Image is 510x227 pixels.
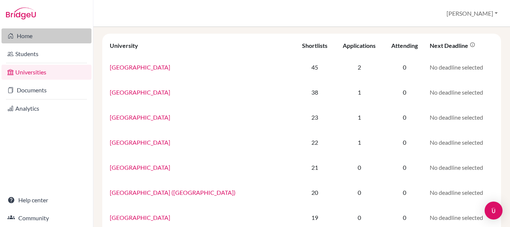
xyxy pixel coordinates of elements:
[384,180,425,205] td: 0
[430,214,483,221] span: No deadline selected
[1,83,91,98] a: Documents
[384,130,425,155] td: 0
[384,55,425,80] td: 0
[391,42,418,49] div: Attending
[335,80,384,105] td: 1
[6,7,36,19] img: Bridge-U
[430,189,483,196] span: No deadline selected
[443,6,501,21] button: [PERSON_NAME]
[430,42,475,49] div: Next deadline
[430,139,483,146] span: No deadline selected
[1,101,91,116] a: Analytics
[295,105,335,130] td: 23
[110,114,170,121] a: [GEOGRAPHIC_DATA]
[335,180,384,205] td: 0
[335,55,384,80] td: 2
[335,105,384,130] td: 1
[295,80,335,105] td: 38
[302,42,327,49] div: Shortlists
[430,89,483,96] span: No deadline selected
[384,105,425,130] td: 0
[335,130,384,155] td: 1
[110,214,170,221] a: [GEOGRAPHIC_DATA]
[295,130,335,155] td: 22
[343,42,376,49] div: Applications
[295,55,335,80] td: 45
[335,155,384,180] td: 0
[1,211,91,226] a: Community
[1,46,91,61] a: Students
[110,139,170,146] a: [GEOGRAPHIC_DATA]
[430,114,483,121] span: No deadline selected
[485,202,503,220] div: Open Intercom Messenger
[295,155,335,180] td: 21
[430,164,483,171] span: No deadline selected
[110,89,170,96] a: [GEOGRAPHIC_DATA]
[110,189,236,196] a: [GEOGRAPHIC_DATA] ([GEOGRAPHIC_DATA])
[1,65,91,80] a: Universities
[1,193,91,208] a: Help center
[105,37,295,55] th: University
[384,80,425,105] td: 0
[1,28,91,43] a: Home
[384,155,425,180] td: 0
[110,164,170,171] a: [GEOGRAPHIC_DATA]
[295,180,335,205] td: 20
[430,64,483,71] span: No deadline selected
[110,64,170,71] a: [GEOGRAPHIC_DATA]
